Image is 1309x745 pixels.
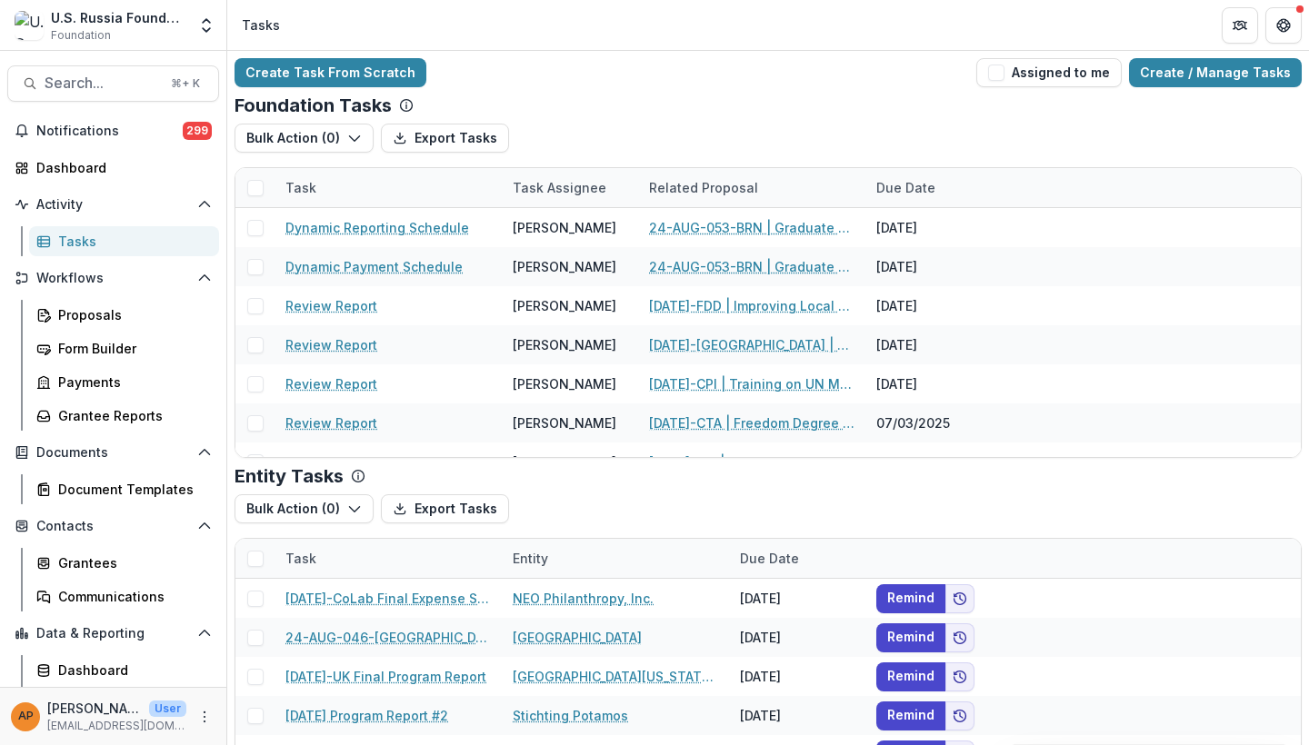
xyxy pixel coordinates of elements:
a: [DATE]-UK Final Program Report [285,667,486,686]
a: Review Report [285,296,377,315]
nav: breadcrumb [235,12,287,38]
div: Related Proposal [638,178,769,197]
button: Open entity switcher [194,7,219,44]
button: Open Documents [7,438,219,467]
a: Dynamic Payment Schedule [285,257,463,276]
div: Task [275,168,502,207]
a: Create / Manage Tasks [1129,58,1302,87]
a: Grantees [29,548,219,578]
div: [PERSON_NAME] [513,296,616,315]
a: Form Builder [29,333,219,363]
button: Export Tasks [381,494,509,523]
button: Open Workflows [7,263,219,293]
div: [DATE] [729,618,865,657]
span: 299 [183,122,212,140]
div: Communications [58,587,205,606]
div: Dashboard [36,158,205,177]
a: Review Report [285,413,377,432]
a: [GEOGRAPHIC_DATA][US_STATE] for Research [513,667,718,686]
button: Open Data & Reporting [7,619,219,648]
a: [DATE]-FDD | Improving Local Governance Competence Among Rising Exiled Russian Civil Society Leaders [649,296,854,315]
div: ⌘ + K [167,74,204,94]
button: Assigned to me [976,58,1122,87]
button: Open Activity [7,190,219,219]
div: Due Date [729,539,865,578]
span: Foundation [51,27,111,44]
a: [GEOGRAPHIC_DATA] [513,628,642,647]
button: Add to friends [945,701,974,730]
div: Grantee Reports [58,406,205,425]
div: Task [275,539,502,578]
a: Stichting Potamos [513,706,628,725]
p: User [149,700,186,717]
div: [PERSON_NAME] [513,257,616,276]
button: Get Help [1265,7,1302,44]
div: Related Proposal [638,168,865,207]
a: Dashboard [7,153,219,183]
div: Anna P [18,710,34,722]
div: Task Assignee [502,178,617,197]
a: 24-AUG-053-BRN | Graduate Research Cooperation Project 2.0 [649,257,854,276]
div: Task Assignee [502,168,638,207]
div: [DATE] [865,364,1002,403]
a: Dynamic Reporting Schedule [285,218,469,237]
a: Payments [29,367,219,397]
button: Remind [876,662,945,691]
div: Due Date [865,178,946,197]
div: Tasks [242,15,280,35]
img: U.S. Russia Foundation [15,11,44,40]
button: Add to friends [945,662,974,691]
div: [DATE] [865,325,1002,364]
div: [DATE] [729,657,865,696]
button: Remind [876,623,945,652]
a: Tasks [29,226,219,256]
a: NEO Philanthropy, Inc. [513,589,654,608]
div: Entity [502,549,559,568]
button: Remind [876,584,945,613]
a: [DATE]-TIR | Making Russian Universities Transparent and Accountable: Anticorruption Training for... [649,452,854,472]
a: Review Report [285,335,377,354]
p: Entity Tasks [235,465,344,487]
div: [DATE] [729,696,865,735]
a: Grantee Reports [29,401,219,431]
div: U.S. Russia Foundation [51,8,186,27]
div: Entity [502,539,729,578]
div: Task [275,178,327,197]
div: [PERSON_NAME] [513,374,616,393]
a: Create Task From Scratch [235,58,426,87]
span: Data & Reporting [36,626,190,641]
div: Tasks [58,232,205,251]
a: 24-AUG-053-BRN | Graduate Research Cooperation Project 2.0 [649,218,854,237]
a: Communications [29,581,219,611]
p: [PERSON_NAME] [47,699,142,718]
a: [DATE]-[GEOGRAPHIC_DATA] | Fostering the Next Generation of Russia-focused Professionals [649,335,854,354]
button: Export Tasks [381,124,509,153]
button: Add to friends [945,623,974,652]
div: Due Date [865,168,1002,207]
a: [DATE]-CPI | Training on UN Mechanisms and publication of a Hands-On Guide on the defense of lawy... [649,374,854,393]
div: [DATE] [729,579,865,618]
button: Bulk Action (0) [235,494,374,523]
div: 07/03/2025 [865,442,1002,482]
div: Payments [58,372,205,392]
div: Dashboard [58,661,205,680]
button: Open Contacts [7,512,219,541]
div: [PERSON_NAME] [513,218,616,237]
div: [DATE] [865,208,1002,247]
div: Grantees [58,553,205,572]
p: [EMAIL_ADDRESS][DOMAIN_NAME] [47,718,186,734]
button: Notifications299 [7,116,219,145]
div: [DATE] [865,286,1002,325]
span: Workflows [36,271,190,286]
div: [PERSON_NAME] [513,335,616,354]
a: 24-AUG-046-[GEOGRAPHIC_DATA] List of Expenses #2 [285,628,491,647]
a: Document Templates [29,474,219,504]
button: Bulk Action (0) [235,124,374,153]
span: Search... [45,74,160,92]
button: More [194,706,215,728]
